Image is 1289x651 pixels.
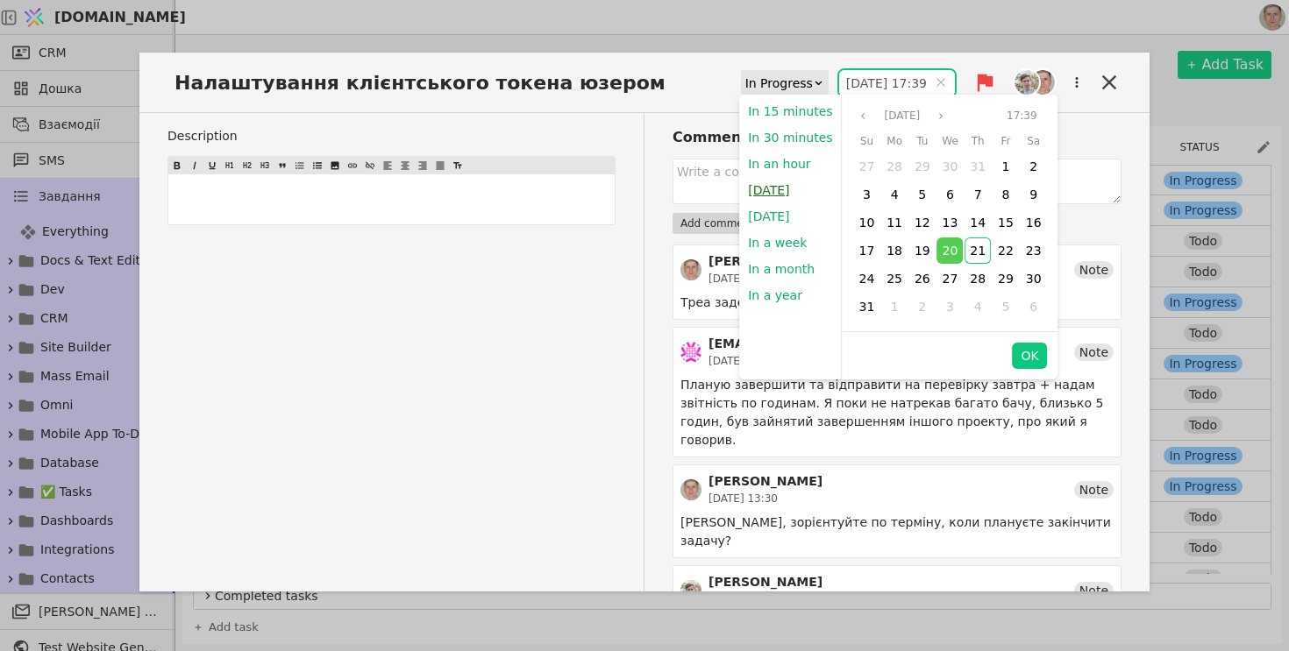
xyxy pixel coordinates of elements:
span: Clear [936,74,946,91]
div: 23 Aug 2025 [1020,237,1048,265]
div: In Progress [745,71,813,96]
span: 6 [1029,300,1037,314]
div: 13 Aug 2025 [936,209,965,237]
div: 21 Aug 2025 [964,237,992,265]
span: We [942,131,958,152]
img: an [680,342,701,363]
div: 06 Sep 2025 [1021,294,1047,320]
div: 22 Aug 2025 [992,237,1020,265]
button: In a month [739,256,823,282]
span: 30 [1026,272,1042,286]
div: 26 Aug 2025 [908,265,936,293]
div: 24 Aug 2025 [853,265,880,292]
div: 30 Aug 2025 [1020,265,1048,293]
span: 5 [1001,300,1009,314]
div: 05 Sep 2025 [993,294,1019,320]
span: 12 [915,216,930,230]
span: Sa [1027,131,1040,152]
div: 24 Aug 2025 [853,265,881,293]
button: [DATE] [739,177,798,203]
div: 04 Sep 2025 [965,294,991,320]
div: 17 Aug 2025 [853,237,880,264]
span: 27 [859,159,875,173]
span: 31 [859,300,875,314]
span: 26 [915,272,930,286]
div: 30 Aug 2025 [1021,265,1047,292]
span: 24 [859,272,875,286]
div: 09 Aug 2025 [1020,180,1048,209]
svg: angle left [858,110,869,121]
span: 23 [1026,244,1042,258]
div: 04 Sep 2025 [964,293,992,321]
div: 03 Sep 2025 [937,294,964,320]
span: 29 [915,159,930,173]
div: 05 Aug 2025 [908,180,936,209]
svg: close [936,77,946,88]
div: 08 Aug 2025 [993,181,1019,208]
div: Aug 2025 [853,130,1048,321]
span: 20 [943,244,958,258]
span: 1 [891,300,899,314]
span: 28 [887,159,902,173]
img: AS [680,580,701,601]
span: 22 [998,244,1014,258]
div: [DATE] 16:33 [709,353,948,369]
div: [PERSON_NAME], зорієнтуйте по терміну, коли плануєте закінчити задачу? [680,513,1114,550]
span: 17 [859,244,875,258]
div: Note [1074,261,1114,279]
div: [EMAIL_ADDRESS][DOMAIN_NAME] [709,335,948,353]
div: 14 Aug 2025 [965,209,991,236]
span: 18 [887,244,902,258]
img: Ad [1015,70,1039,95]
button: Next month [930,105,951,126]
span: 4 [974,300,982,314]
span: Fr [1001,131,1010,152]
button: In an hour [739,151,819,177]
div: 11 Aug 2025 [881,209,908,236]
div: 18 Aug 2025 [880,237,908,265]
div: 20 Aug 2025 [937,237,964,264]
div: [PERSON_NAME] [709,472,823,491]
div: 25 Aug 2025 [881,265,908,292]
div: 20 Aug 2025 [936,237,965,265]
div: 07 Aug 2025 [965,181,991,208]
div: 06 Aug 2025 [937,181,964,208]
div: 27 Jul 2025 [853,152,881,180]
div: Note [1074,481,1114,499]
button: In a week [739,230,815,256]
div: 14 Aug 2025 [964,209,992,237]
div: 01 Sep 2025 [880,293,908,321]
div: 02 Aug 2025 [1021,153,1047,180]
div: 05 Sep 2025 [992,293,1020,321]
div: 05 Aug 2025 [909,181,936,208]
div: 29 Aug 2025 [992,265,1020,293]
div: 07 Aug 2025 [964,180,992,209]
div: [PERSON_NAME] [709,252,823,271]
span: Tu [916,131,928,152]
span: 25 [887,272,902,286]
div: 13 Aug 2025 [937,209,964,236]
div: 19 Aug 2025 [908,237,936,265]
span: Налаштування клієнтського токена юзером [167,68,683,97]
img: Ро [1030,70,1055,95]
div: Треа задеплоїти [680,294,1114,312]
button: In 15 minutes [739,98,841,124]
div: 31 Jul 2025 [964,152,992,180]
button: OK [1012,343,1047,369]
div: 16 Aug 2025 [1020,209,1048,237]
span: 16 [1026,216,1042,230]
div: 12 Aug 2025 [908,209,936,237]
span: 11 [887,216,902,230]
span: 2 [1029,159,1037,173]
div: 03 Aug 2025 [853,181,880,208]
div: [DATE] 17:40 [709,271,823,287]
svg: angle right [936,110,946,121]
span: 7 [974,188,982,202]
div: 26 Aug 2025 [909,265,936,292]
div: Планую завершити та відправити на перевірку завтра + надам звітність по годинам. Я поки не натрек... [680,376,1114,449]
div: 28 Aug 2025 [964,265,992,293]
div: 30 Jul 2025 [936,152,965,180]
span: 3 [946,300,954,314]
div: 11 Aug 2025 [880,209,908,237]
div: 02 Aug 2025 [1020,152,1048,180]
